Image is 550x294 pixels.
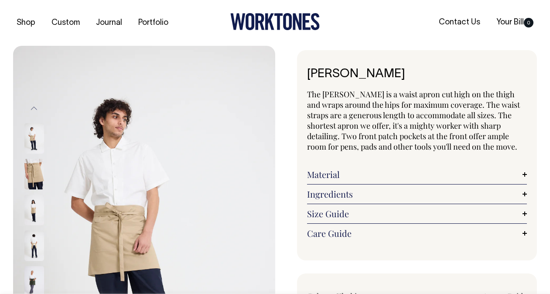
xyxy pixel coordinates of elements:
a: Care Guide [307,228,527,239]
a: Ingredients [307,189,527,199]
button: Previous [27,99,41,118]
a: Size Guide [307,209,527,219]
img: khaki [24,230,44,261]
a: Material [307,169,527,180]
h1: [PERSON_NAME] [307,68,527,81]
a: Shop [13,16,39,30]
a: Your Bill0 [493,15,537,30]
img: khaki [24,195,44,225]
img: khaki [24,159,44,189]
a: Custom [48,16,83,30]
span: The [PERSON_NAME] is a waist apron cut high on the thigh and wraps around the hips for maximum co... [307,89,520,152]
a: Contact Us [435,15,484,30]
img: khaki [24,123,44,154]
span: 0 [524,18,533,27]
a: Portfolio [135,16,172,30]
a: Journal [92,16,126,30]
